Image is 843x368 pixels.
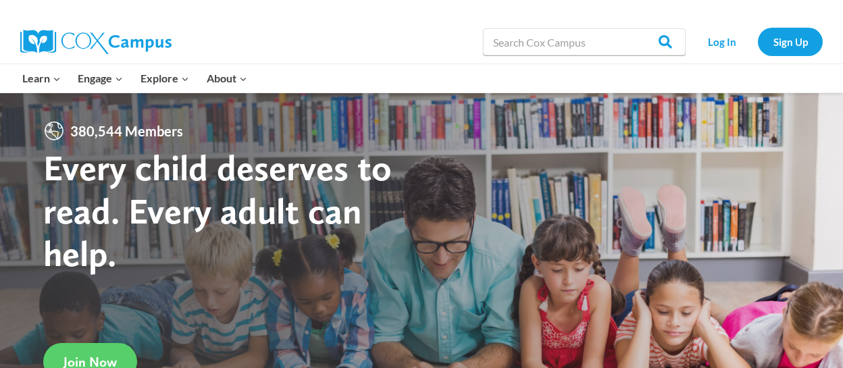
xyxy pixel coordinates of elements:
span: Learn [22,70,61,87]
nav: Primary Navigation [14,64,255,93]
img: Cox Campus [20,30,172,54]
span: Explore [140,70,189,87]
span: Engage [78,70,123,87]
input: Search Cox Campus [483,28,686,55]
span: 380,544 Members [65,120,188,142]
strong: Every child deserves to read. Every adult can help. [43,146,392,275]
a: Sign Up [758,28,823,55]
nav: Secondary Navigation [692,28,823,55]
a: Log In [692,28,751,55]
span: About [207,70,247,87]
